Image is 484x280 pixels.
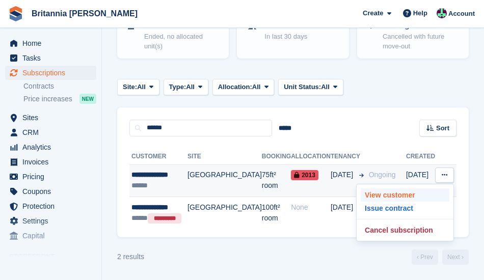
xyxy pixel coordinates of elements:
th: Created [406,149,435,165]
span: Sort [436,123,449,133]
a: menu [5,229,96,243]
span: Invoices [22,155,84,169]
td: [GEOGRAPHIC_DATA] [187,164,262,197]
a: Recent move-outs In last 30 days [238,14,347,47]
span: Sites [22,110,84,125]
a: Next [442,249,469,265]
a: menu [5,125,96,139]
img: stora-icon-8386f47178a22dfd0bd8f6a31ec36ba5ce8667c1dd55bd0f319d3a0aa187defe.svg [8,6,23,21]
th: Allocation [291,149,331,165]
nav: Page [410,249,471,265]
a: menu [5,110,96,125]
span: All [186,82,195,92]
span: [DATE] [331,170,355,180]
p: Cancelled with future move-out [383,32,460,51]
span: Capital [22,229,84,243]
span: Settings [22,214,84,228]
button: Site: All [117,79,159,96]
a: menu [5,140,96,154]
span: Storefront [9,251,101,262]
span: Account [448,9,475,19]
span: Pricing [22,170,84,184]
span: Analytics [22,140,84,154]
div: NEW [79,94,96,104]
span: Create [363,8,383,18]
span: Site: [123,82,137,92]
a: View customer [361,188,449,202]
button: Type: All [164,79,208,96]
p: Issue contract [361,202,449,215]
a: menu [5,170,96,184]
span: All [137,82,146,92]
div: 2 results [117,251,144,262]
span: Coupons [22,184,84,199]
span: CRM [22,125,84,139]
span: All [321,82,330,92]
button: Unit Status: All [278,79,343,96]
a: menu [5,184,96,199]
a: Moving out Cancelled with future move-out [358,14,468,58]
button: Allocation: All [212,79,275,96]
span: [DATE] [331,202,355,213]
a: menu [5,199,96,213]
a: Britannia [PERSON_NAME] [28,5,142,22]
a: menu [5,66,96,80]
p: Ended, no allocated unit(s) [144,32,220,51]
a: Previous tenants Ended, no allocated unit(s) [118,14,228,58]
a: menu [5,214,96,228]
a: menu [5,51,96,65]
td: 75ft² room [262,164,291,197]
span: 2013 [291,170,318,180]
a: Contracts [23,81,96,91]
img: Louise Fuller [437,8,447,18]
th: Booking [262,149,291,165]
div: None [291,202,331,213]
span: All [252,82,261,92]
th: Customer [129,149,187,165]
span: Ongoing [369,171,396,179]
span: Tasks [22,51,84,65]
p: Cancel subscription [361,223,449,237]
span: Help [413,8,427,18]
a: menu [5,155,96,169]
span: Type: [169,82,186,92]
a: menu [5,36,96,50]
th: Site [187,149,262,165]
td: [GEOGRAPHIC_DATA] [187,197,262,229]
span: Protection [22,199,84,213]
p: In last 30 days [264,32,331,42]
span: Unit Status: [284,82,321,92]
span: Allocation: [218,82,252,92]
td: [DATE] [406,164,435,197]
span: Subscriptions [22,66,84,80]
a: Price increases NEW [23,93,96,104]
th: Tenancy [331,149,365,165]
span: Home [22,36,84,50]
span: Price increases [23,94,72,104]
td: 100ft² room [262,197,291,229]
a: Previous [412,249,438,265]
